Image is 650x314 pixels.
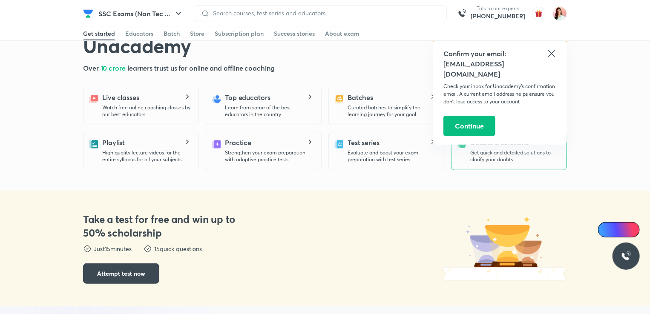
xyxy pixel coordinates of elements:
div: Subscription plan [215,29,264,38]
h5: Confirm your email: [443,49,557,59]
p: Evaluate and boost your exam preparation with test series. [348,149,437,163]
div: Batch [164,29,180,38]
span: 10 crore [101,63,127,72]
span: Ai Doubts [612,226,635,233]
img: dst-points [83,245,92,253]
p: Talk to our experts [471,5,525,12]
h3: Take a test for free and win up to 50% scholarship [83,212,243,240]
a: Ai Doubts [598,222,640,237]
button: Continue [443,116,495,136]
input: Search courses, test series and educators [210,10,440,17]
a: [PHONE_NUMBER] [471,12,525,20]
span: Attempt test now [97,269,145,278]
img: avatar [532,7,546,20]
h5: Test series [348,137,380,148]
h5: Playlist [102,137,125,148]
div: Store [190,29,204,38]
p: Strengthen your exam preparation with adaptive practice tests. [225,149,314,163]
a: Educators [125,27,153,40]
p: Curated batches to simplify the learning journey for your goal. [348,104,437,118]
a: Success stories [274,27,315,40]
a: Batch [164,27,180,40]
div: Get started [83,29,115,38]
a: Store [190,27,204,40]
a: Get started [83,27,115,40]
h5: Practice [225,137,251,148]
a: About exam [325,27,360,40]
span: Over [83,63,101,72]
p: Check your inbox for Unacademy’s confirmation email. A current email address helps ensure you don... [443,83,557,106]
p: Just 15 minutes [94,245,132,253]
img: dst-points [144,245,152,253]
p: High quality lecture videos for the entire syllabus for all your subjects. [102,149,192,163]
a: Subscription plan [215,27,264,40]
span: learners trust us for online and offline coaching [127,63,275,72]
div: Educators [125,29,153,38]
p: Learn from some of the best educators in the country. [225,104,314,118]
p: 15 quick questions [154,245,202,253]
img: dst-trophy [464,216,545,267]
img: call-us [454,5,471,22]
img: Icon [603,226,610,233]
div: About exam [325,29,360,38]
button: SSC Exams (Non Tec ... [93,5,189,22]
h5: Batches [348,92,373,103]
h5: [EMAIL_ADDRESS][DOMAIN_NAME] [443,59,557,79]
button: Attempt test now [83,263,159,284]
img: Company Logo [83,9,93,19]
div: Success stories [274,29,315,38]
p: Get quick and detailed solutions to clarify your doubts. [470,149,560,163]
img: chhaya kumari [552,6,567,21]
h1: Crack CBSE Class 12 with Unacademy [83,11,355,58]
p: Watch free online coaching classes by our best educators. [102,104,192,118]
h5: Top educators [225,92,270,103]
img: ttu [621,251,631,261]
h5: Live classes [102,92,139,103]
